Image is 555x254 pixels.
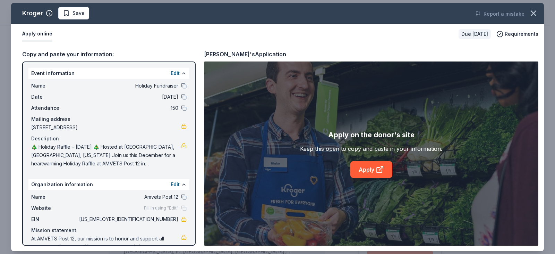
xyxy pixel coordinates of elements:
a: Apply [350,161,392,178]
div: Kroger [22,8,43,19]
div: Keep this open to copy and paste in your information. [300,145,442,153]
div: Mailing address [31,115,187,123]
span: Website [31,204,78,212]
div: Apply on the donor's site [328,129,415,140]
span: Name [31,193,78,201]
span: Requirements [505,30,538,38]
span: 150 [78,104,178,112]
span: Amvets Post 12 [78,193,178,201]
div: Copy and paste your information: [22,50,196,59]
div: Due [DATE] [459,29,491,39]
div: Event information [28,68,189,79]
span: 🎄 Holiday Raffle – [DATE] 🎄 Hosted at [GEOGRAPHIC_DATA], [GEOGRAPHIC_DATA], [US_STATE] Join us th... [31,143,181,168]
button: Edit [171,180,180,189]
span: [DATE] [78,93,178,101]
span: [STREET_ADDRESS] [31,123,181,132]
span: [US_EMPLOYER_IDENTIFICATION_NUMBER] [78,215,178,223]
button: Edit [171,69,180,77]
span: EIN [31,215,78,223]
span: Save [72,9,85,17]
button: Requirements [496,30,538,38]
span: Holiday Fundraiser [78,82,178,90]
div: [PERSON_NAME]'s Application [204,50,286,59]
span: Date [31,93,78,101]
div: Description [31,134,187,143]
button: Save [58,7,89,19]
button: Apply online [22,27,52,41]
div: Mission statement [31,226,187,235]
span: Attendance [31,104,78,112]
span: Fill in using "Edit" [144,205,178,211]
div: Organization information [28,179,189,190]
button: Report a mistake [475,10,524,18]
span: Name [31,82,78,90]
